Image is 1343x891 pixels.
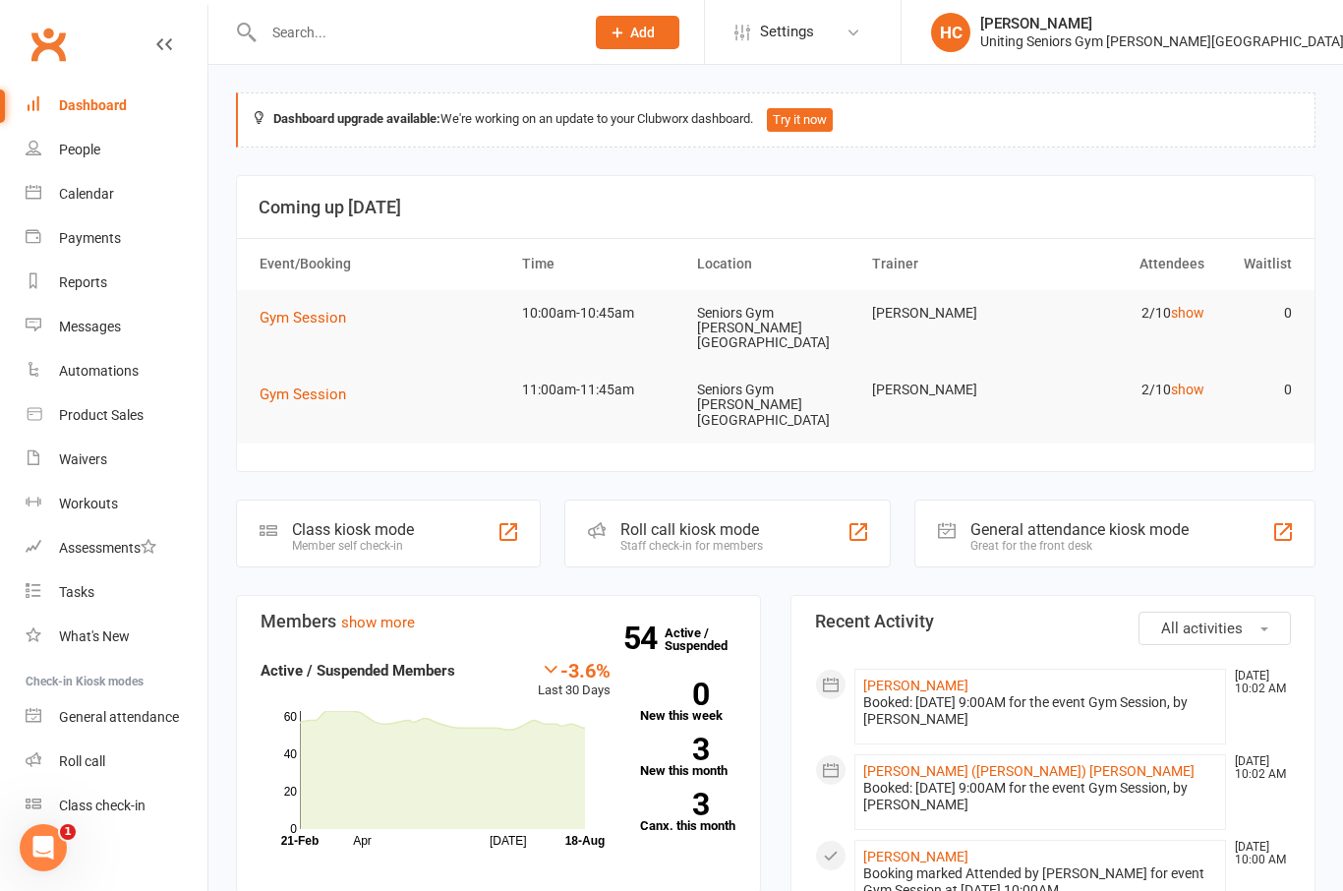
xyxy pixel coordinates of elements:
div: We're working on an update to your Clubworx dashboard. [236,92,1315,148]
button: Try it now [767,108,833,132]
a: General attendance kiosk mode [26,695,207,740]
div: Great for the front desk [970,539,1189,553]
div: Automations [59,363,139,379]
div: Roll call [59,753,105,769]
div: Member self check-in [292,539,414,553]
a: Waivers [26,438,207,482]
a: Clubworx [24,20,73,69]
td: Seniors Gym [PERSON_NAME][GEOGRAPHIC_DATA] [688,367,863,444]
td: Seniors Gym [PERSON_NAME][GEOGRAPHIC_DATA] [688,290,863,367]
a: show [1171,382,1204,397]
div: Tasks [59,584,94,600]
div: HC [931,13,970,52]
strong: 3 [640,735,709,764]
h3: Coming up [DATE] [259,198,1293,217]
span: Add [630,25,655,40]
div: What's New [59,628,130,644]
div: General attendance [59,709,179,725]
button: All activities [1139,612,1291,645]
div: People [59,142,100,157]
a: Messages [26,305,207,349]
div: Last 30 Days [538,659,611,701]
div: Calendar [59,186,114,202]
strong: Active / Suspended Members [261,662,455,680]
a: 3Canx. this month [640,793,737,832]
a: Calendar [26,172,207,216]
th: Location [688,239,863,289]
div: Class kiosk mode [292,520,414,539]
div: Booked: [DATE] 9:00AM for the event Gym Session, by [PERSON_NAME] [863,694,1217,728]
th: Time [513,239,688,289]
input: Search... [258,19,570,46]
div: Waivers [59,451,107,467]
a: show [1171,305,1204,321]
div: Payments [59,230,121,246]
h3: Recent Activity [815,612,1291,631]
td: [PERSON_NAME] [863,290,1038,336]
div: Product Sales [59,407,144,423]
a: 0New this week [640,683,737,722]
td: 0 [1213,290,1301,336]
span: All activities [1161,620,1243,637]
a: Payments [26,216,207,261]
div: Reports [59,274,107,290]
div: Booked: [DATE] 9:00AM for the event Gym Session, by [PERSON_NAME] [863,780,1217,813]
div: Workouts [59,496,118,511]
div: Class check-in [59,798,146,813]
a: [PERSON_NAME] [863,849,968,864]
div: Messages [59,319,121,334]
strong: 0 [640,680,709,709]
time: [DATE] 10:02 AM [1225,755,1290,781]
time: [DATE] 10:00 AM [1225,841,1290,866]
strong: 54 [623,624,665,653]
div: Roll call kiosk mode [620,520,763,539]
td: 0 [1213,367,1301,413]
span: Gym Session [260,309,346,327]
a: [PERSON_NAME] [863,678,968,693]
div: General attendance kiosk mode [970,520,1189,539]
th: Trainer [863,239,1038,289]
a: 3New this month [640,738,737,777]
a: Automations [26,349,207,393]
th: Attendees [1038,239,1213,289]
a: People [26,128,207,172]
strong: Dashboard upgrade available: [273,111,440,126]
button: Gym Session [260,306,360,329]
a: Class kiosk mode [26,784,207,828]
a: Assessments [26,526,207,570]
button: Gym Session [260,383,360,406]
a: Reports [26,261,207,305]
td: [PERSON_NAME] [863,367,1038,413]
div: Staff check-in for members [620,539,763,553]
td: 10:00am-10:45am [513,290,688,336]
div: Dashboard [59,97,127,113]
a: What's New [26,615,207,659]
h3: Members [261,612,736,631]
a: Product Sales [26,393,207,438]
td: 2/10 [1038,367,1213,413]
time: [DATE] 10:02 AM [1225,670,1290,695]
span: Settings [760,10,814,54]
th: Event/Booking [251,239,513,289]
a: Workouts [26,482,207,526]
iframe: Intercom live chat [20,824,67,871]
th: Waitlist [1213,239,1301,289]
td: 11:00am-11:45am [513,367,688,413]
a: Dashboard [26,84,207,128]
a: show more [341,614,415,631]
div: -3.6% [538,659,611,681]
strong: 3 [640,790,709,819]
span: 1 [60,824,76,840]
td: 2/10 [1038,290,1213,336]
a: Tasks [26,570,207,615]
a: 54Active / Suspended [665,612,751,667]
button: Add [596,16,679,49]
a: Roll call [26,740,207,784]
span: Gym Session [260,386,346,403]
div: Assessments [59,540,156,556]
a: [PERSON_NAME] ([PERSON_NAME]) [PERSON_NAME] [863,763,1195,779]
